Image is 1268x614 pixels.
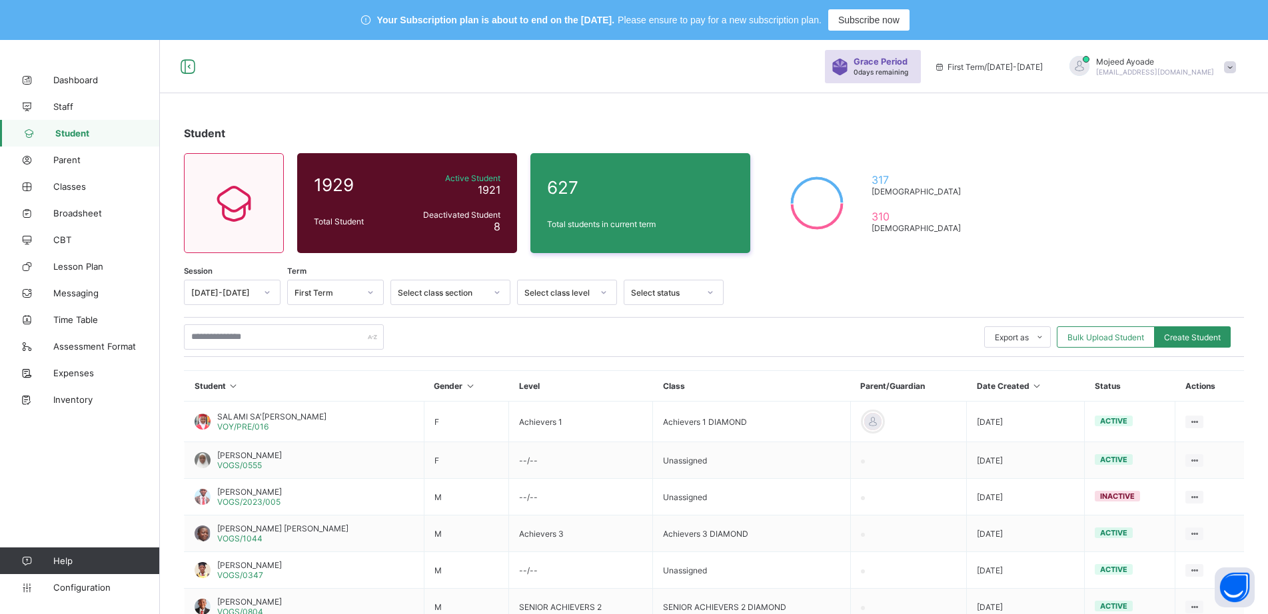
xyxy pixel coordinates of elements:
[1164,332,1221,342] span: Create Student
[1100,416,1127,426] span: active
[217,460,262,470] span: VOGS/0555
[217,422,269,432] span: VOY/PRE/016
[424,371,508,402] th: Gender
[53,368,160,378] span: Expenses
[217,570,263,580] span: VOGS/0347
[314,174,399,195] span: 1929
[967,371,1085,402] th: Date Created
[424,402,508,442] td: F
[653,552,851,589] td: Unassigned
[509,442,653,479] td: --/--
[1100,601,1127,611] span: active
[295,288,359,298] div: First Term
[217,523,348,533] span: [PERSON_NAME] [PERSON_NAME]
[653,371,851,402] th: Class
[53,582,159,593] span: Configuration
[1096,57,1214,67] span: Mojeed Ayoade
[854,68,908,76] span: 0 days remaining
[53,101,160,112] span: Staff
[53,314,160,325] span: Time Table
[1175,371,1244,402] th: Actions
[854,57,908,67] span: Grace Period
[967,479,1085,515] td: [DATE]
[217,497,281,507] span: VOGS/2023/005
[53,154,160,165] span: Parent
[53,208,160,218] span: Broadsheet
[228,381,239,391] i: Sort in Ascending Order
[53,181,160,192] span: Classes
[217,597,282,607] span: [PERSON_NAME]
[53,261,160,272] span: Lesson Plan
[53,75,160,85] span: Dashboard
[217,560,282,570] span: [PERSON_NAME]
[1031,381,1043,391] i: Sort in Ascending Order
[967,515,1085,552] td: [DATE]
[406,173,500,183] span: Active Student
[653,515,851,552] td: Achievers 3 DIAMOND
[53,555,159,566] span: Help
[509,515,653,552] td: Achievers 3
[547,177,734,198] span: 627
[872,210,967,223] span: 310
[524,288,592,298] div: Select class level
[872,173,967,186] span: 317
[53,234,160,245] span: CBT
[872,223,967,233] span: [DEMOGRAPHIC_DATA]
[967,442,1085,479] td: [DATE]
[55,128,160,139] span: Student
[377,15,614,25] span: Your Subscription plan is about to end on the [DATE].
[618,15,822,25] span: Please ensure to pay for a new subscription plan.
[653,442,851,479] td: Unassigned
[185,371,424,402] th: Student
[1056,56,1243,78] div: MojeedAyoade
[217,450,282,460] span: [PERSON_NAME]
[464,381,476,391] i: Sort in Ascending Order
[967,552,1085,589] td: [DATE]
[424,442,508,479] td: F
[838,15,900,25] span: Subscribe now
[53,288,160,298] span: Messaging
[1100,491,1135,501] span: inactive
[995,332,1029,342] span: Export as
[184,266,213,276] span: Session
[509,371,653,402] th: Level
[311,213,402,230] div: Total Student
[1096,68,1214,76] span: [EMAIL_ADDRESS][DOMAIN_NAME]
[1067,332,1144,342] span: Bulk Upload Student
[217,412,326,422] span: SALAMI SA'[PERSON_NAME]
[1215,567,1255,607] button: Open asap
[287,266,307,276] span: Term
[1100,528,1127,537] span: active
[1100,565,1127,574] span: active
[424,552,508,589] td: M
[424,479,508,515] td: M
[424,515,508,552] td: M
[832,59,848,75] img: sticker-purple.71386a28dfed39d6af7621340158ba97.svg
[967,402,1085,442] td: [DATE]
[478,183,500,196] span: 1921
[509,479,653,515] td: --/--
[872,186,967,196] span: [DEMOGRAPHIC_DATA]
[509,402,653,442] td: Achievers 1
[191,288,256,298] div: [DATE]-[DATE]
[509,552,653,589] td: --/--
[53,394,160,405] span: Inventory
[494,220,500,233] span: 8
[547,219,734,229] span: Total students in current term
[217,487,282,497] span: [PERSON_NAME]
[653,479,851,515] td: Unassigned
[53,341,160,352] span: Assessment Format
[1085,371,1175,402] th: Status
[850,371,966,402] th: Parent/Guardian
[184,127,225,140] span: Student
[398,288,486,298] div: Select class section
[406,210,500,220] span: Deactivated Student
[934,62,1043,72] span: session/term information
[1100,455,1127,464] span: active
[653,402,851,442] td: Achievers 1 DIAMOND
[217,533,263,543] span: VOGS/1044
[631,288,699,298] div: Select status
